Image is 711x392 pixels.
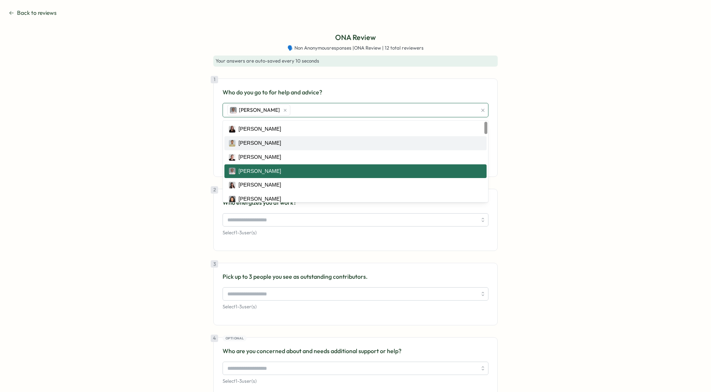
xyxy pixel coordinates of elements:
[226,336,244,341] span: Optional
[229,154,236,161] img: Almudena Bernardos
[216,58,319,64] span: Your answers are auto-saved every 10 seconds
[17,9,57,17] span: Back to reviews
[287,45,424,51] span: 🗣️ Non Anonymous responses | ONA Review | 12 total reviewers
[211,335,218,342] div: 4
[230,107,237,114] img: Amna Khattak
[238,167,281,175] div: [PERSON_NAME]
[211,260,218,268] div: 3
[238,125,281,133] div: [PERSON_NAME]
[335,32,376,43] p: ONA Review
[223,346,488,356] p: Who are you concerned about and needs additional support or help?
[229,196,236,202] img: Angelina Costa
[223,229,488,236] p: Select 1 - 3 user(s)
[229,182,236,188] img: Andrea Lopez
[229,126,236,133] img: Adriana Fosca
[238,153,281,161] div: [PERSON_NAME]
[238,139,281,147] div: [PERSON_NAME]
[223,272,488,281] p: Pick up to 3 people you see as outstanding contributors.
[223,198,488,207] p: Who energizes you at work?
[9,9,57,17] button: Back to reviews
[211,186,218,194] div: 2
[239,106,280,114] span: [PERSON_NAME]
[223,304,488,310] p: Select 1 - 3 user(s)
[229,140,236,147] img: Ahmet Karakus
[238,181,281,189] div: [PERSON_NAME]
[223,378,488,385] p: Select 1 - 3 user(s)
[238,195,281,203] div: [PERSON_NAME]
[229,168,236,174] img: Amna Khattak
[223,88,488,97] p: Who do you go to for help and advice?
[211,76,218,83] div: 1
